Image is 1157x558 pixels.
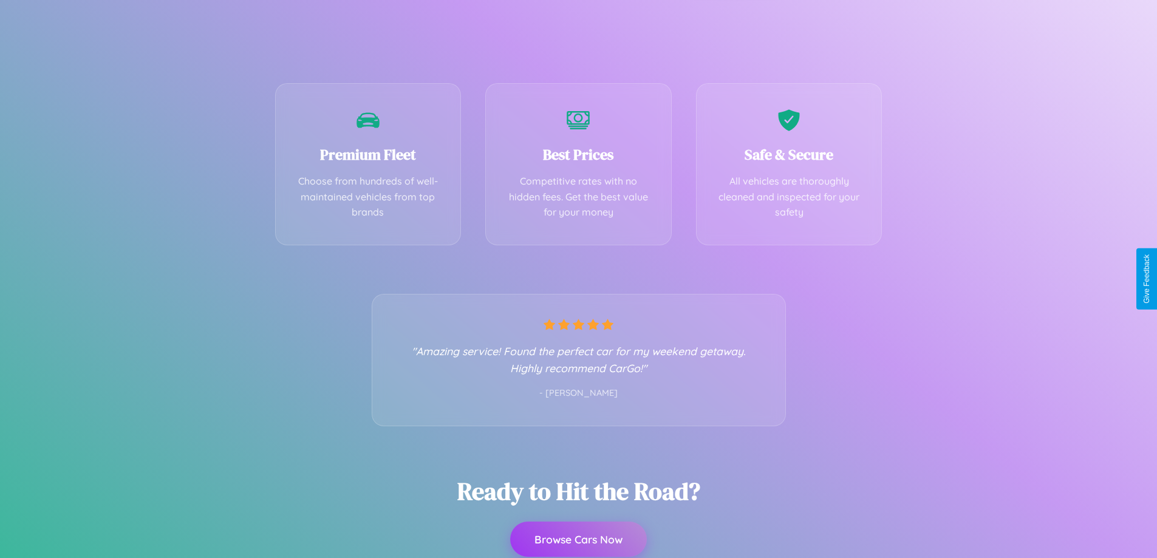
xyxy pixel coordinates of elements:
button: Browse Cars Now [510,522,647,557]
h3: Safe & Secure [715,145,864,165]
h3: Best Prices [504,145,653,165]
p: Competitive rates with no hidden fees. Get the best value for your money [504,174,653,220]
p: - [PERSON_NAME] [397,386,761,401]
p: All vehicles are thoroughly cleaned and inspected for your safety [715,174,864,220]
p: "Amazing service! Found the perfect car for my weekend getaway. Highly recommend CarGo!" [397,342,761,376]
div: Give Feedback [1142,254,1151,304]
h3: Premium Fleet [294,145,443,165]
p: Choose from hundreds of well-maintained vehicles from top brands [294,174,443,220]
h2: Ready to Hit the Road? [457,475,700,508]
